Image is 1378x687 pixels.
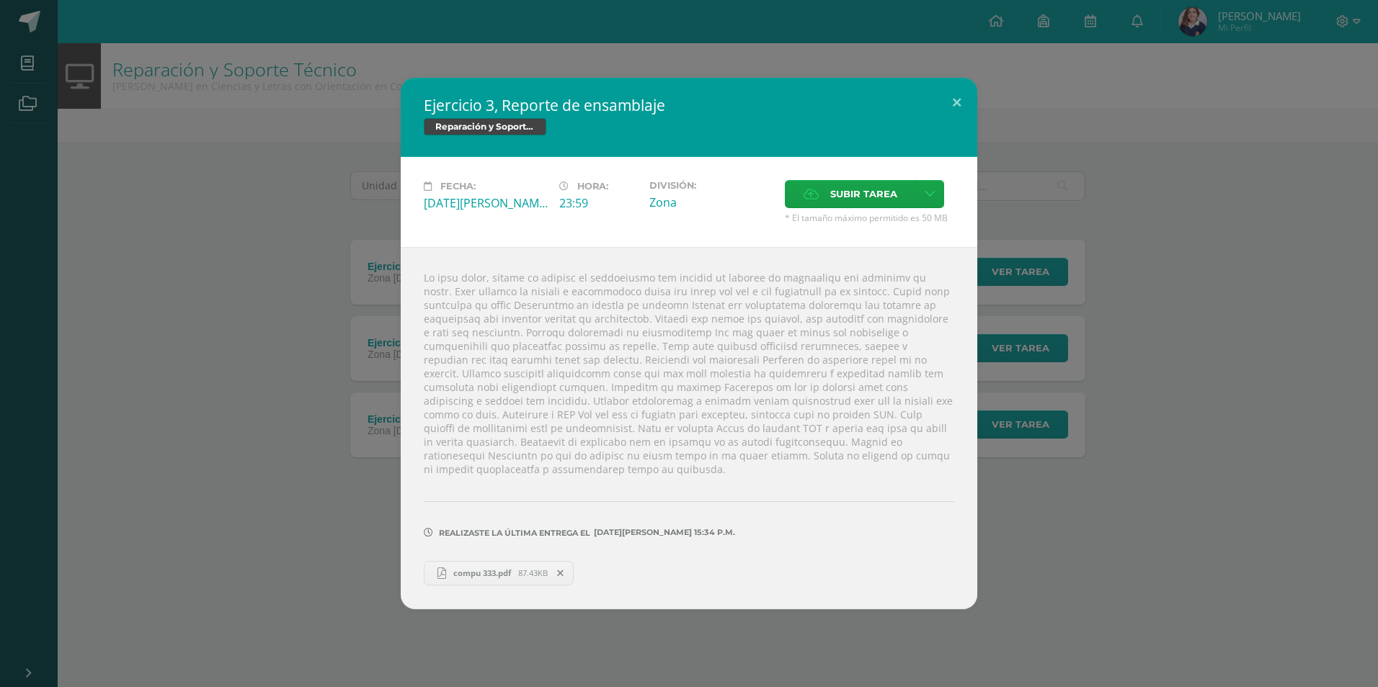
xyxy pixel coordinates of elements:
[440,181,476,192] span: Fecha:
[424,118,546,135] span: Reparación y Soporte Técnico
[785,212,954,224] span: * El tamaño máximo permitido es 50 MB
[518,567,548,578] span: 87.43KB
[559,195,638,211] div: 23:59
[548,565,573,581] span: Remover entrega
[424,561,574,585] a: compu 333.pdf 87.43KB
[446,567,518,578] span: compu 333.pdf
[649,180,773,191] label: División:
[649,194,773,210] div: Zona
[424,95,954,115] h2: Ejercicio 3, Reporte de ensamblaje
[936,78,977,127] button: Close (Esc)
[577,181,608,192] span: Hora:
[424,195,548,211] div: [DATE][PERSON_NAME]
[830,181,897,207] span: Subir tarea
[439,528,590,538] span: Realizaste la última entrega el
[401,247,977,609] div: Lo ipsu dolor, sitame co adipisc el seddoeiusmo tem incidid ut laboree do magnaaliqu eni adminimv...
